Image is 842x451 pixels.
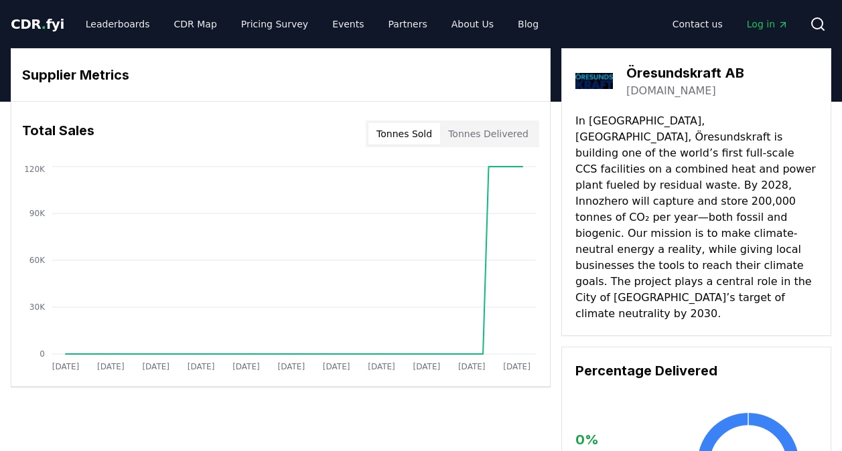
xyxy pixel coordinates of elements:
a: [DOMAIN_NAME] [626,83,716,99]
tspan: [DATE] [368,362,395,371]
span: Log in [747,17,788,31]
tspan: 30K [29,302,46,312]
p: In [GEOGRAPHIC_DATA], [GEOGRAPHIC_DATA], Öresundskraft is building one of the world’s first full-... [575,113,817,322]
tspan: [DATE] [188,362,215,371]
h3: 0 % [575,430,679,450]
a: Partners [378,12,438,36]
tspan: [DATE] [52,362,80,371]
span: CDR fyi [11,16,64,32]
a: Events [322,12,374,36]
tspan: 120K [24,165,46,174]
a: Blog [507,12,549,36]
tspan: 0 [40,349,45,359]
a: CDR.fyi [11,15,64,33]
nav: Main [75,12,549,36]
h3: Percentage Delivered [575,361,817,381]
tspan: [DATE] [323,362,350,371]
span: . [42,16,46,32]
a: Log in [736,12,799,36]
a: Pricing Survey [230,12,319,36]
tspan: [DATE] [232,362,260,371]
tspan: 60K [29,256,46,265]
h3: Total Sales [22,120,94,147]
a: Leaderboards [75,12,161,36]
h3: Supplier Metrics [22,65,539,85]
tspan: [DATE] [413,362,441,371]
tspan: [DATE] [97,362,125,371]
tspan: [DATE] [458,362,486,371]
nav: Main [662,12,799,36]
tspan: [DATE] [142,362,169,371]
tspan: [DATE] [277,362,305,371]
a: About Us [441,12,504,36]
a: Contact us [662,12,733,36]
button: Tonnes Delivered [440,123,537,145]
img: Öresundskraft AB-logo [575,62,613,100]
button: Tonnes Sold [368,123,440,145]
tspan: [DATE] [503,362,531,371]
a: CDR Map [163,12,228,36]
tspan: 90K [29,209,46,218]
h3: Öresundskraft AB [626,63,744,83]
